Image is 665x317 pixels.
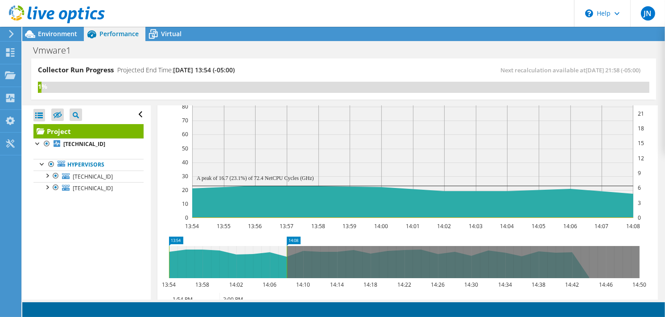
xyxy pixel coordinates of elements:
[182,186,188,194] text: 20
[263,281,277,288] text: 14:06
[99,29,139,38] span: Performance
[638,125,644,132] text: 18
[595,222,609,230] text: 14:07
[364,281,378,288] text: 14:18
[638,199,641,207] text: 3
[38,29,77,38] span: Environment
[182,145,188,152] text: 50
[500,222,514,230] text: 14:04
[638,169,641,177] text: 9
[182,103,188,110] text: 80
[343,222,357,230] text: 13:59
[73,184,113,192] span: [TECHNICAL_ID]
[564,222,578,230] text: 14:06
[196,281,210,288] text: 13:58
[638,139,644,147] text: 15
[532,281,546,288] text: 14:38
[585,9,593,17] svg: \n
[33,182,144,194] a: [TECHNICAL_ID]
[375,222,388,230] text: 14:00
[638,214,641,221] text: 0
[406,222,420,230] text: 14:01
[641,6,655,21] span: JN
[63,140,105,148] b: [TECHNICAL_ID]
[33,159,144,171] a: Hypervisors
[117,65,235,75] h4: Projected End Time:
[73,173,113,180] span: [TECHNICAL_ID]
[185,214,188,221] text: 0
[197,175,314,181] text: A peak of 16.7 (23.1%) of 72.4 NetCPU Cycles (GHz)
[566,281,579,288] text: 14:42
[532,222,546,230] text: 14:05
[33,124,144,138] a: Project
[280,222,294,230] text: 13:57
[638,184,641,192] text: 6
[431,281,445,288] text: 14:26
[38,82,41,92] div: 1%
[638,154,644,162] text: 12
[638,110,644,117] text: 21
[33,171,144,182] a: [TECHNICAL_ID]
[230,281,244,288] text: 14:02
[627,222,640,230] text: 14:08
[297,281,310,288] text: 14:10
[500,66,645,74] span: Next recalculation available at
[182,117,188,124] text: 70
[599,281,613,288] text: 14:46
[330,281,344,288] text: 14:14
[29,46,85,55] h1: Vmware1
[182,200,188,208] text: 10
[465,281,479,288] text: 14:30
[248,222,262,230] text: 13:56
[633,281,647,288] text: 14:50
[182,130,188,138] text: 60
[161,29,182,38] span: Virtual
[312,222,326,230] text: 13:58
[398,281,412,288] text: 14:22
[217,222,231,230] text: 13:55
[438,222,451,230] text: 14:02
[33,138,144,150] a: [TECHNICAL_ID]
[173,66,235,74] span: [DATE] 13:54 (-05:00)
[182,172,188,180] text: 30
[499,281,512,288] text: 14:34
[469,222,483,230] text: 14:03
[162,281,176,288] text: 13:54
[182,158,188,166] text: 40
[586,66,640,74] span: [DATE] 21:58 (-05:00)
[186,222,199,230] text: 13:54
